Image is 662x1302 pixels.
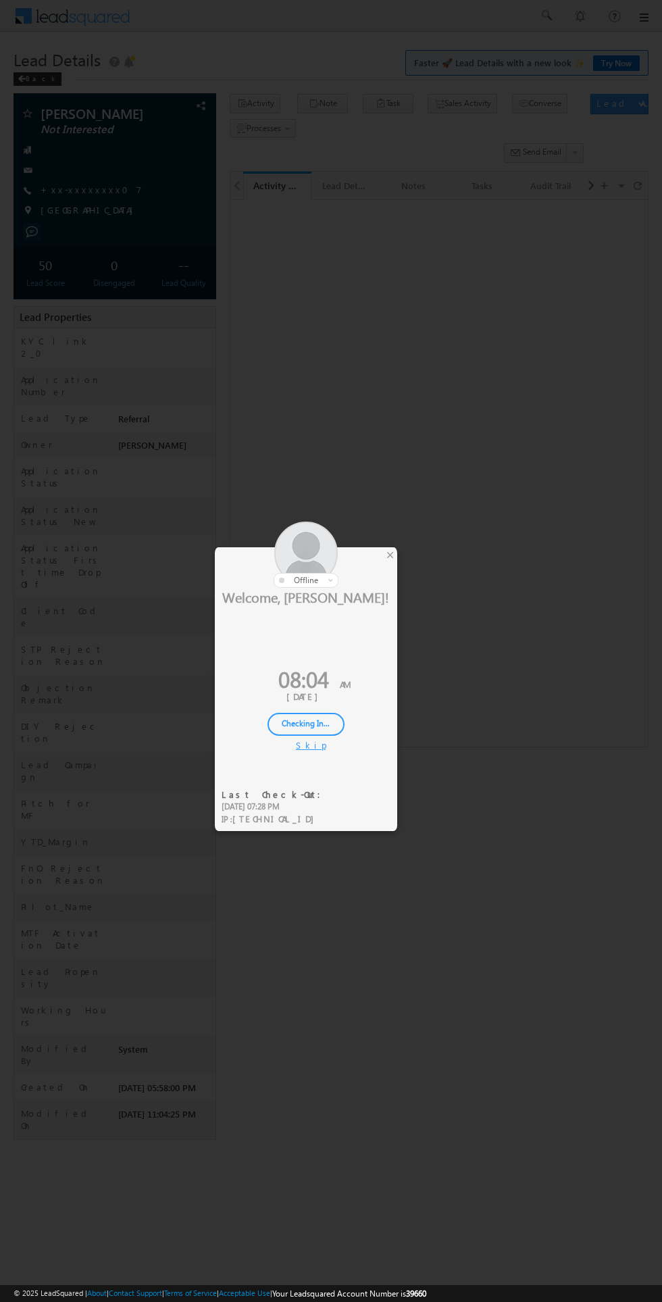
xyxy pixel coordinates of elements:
[222,788,329,801] div: Last Check-Out:
[219,1288,270,1297] a: Acceptable Use
[14,1287,426,1300] span: © 2025 LeadSquared | | | | |
[406,1288,426,1299] span: 39660
[268,713,345,736] div: Checking In...
[296,739,316,751] div: Skip
[222,813,329,826] div: IP :
[278,663,329,694] span: 08:04
[272,1288,426,1299] span: Your Leadsquared Account Number is
[225,691,387,703] div: [DATE]
[222,801,329,813] div: [DATE] 07:28 PM
[232,813,321,824] span: [TECHNICAL_ID]
[383,547,397,562] div: ×
[164,1288,217,1297] a: Terms of Service
[109,1288,162,1297] a: Contact Support
[294,575,318,585] span: offline
[87,1288,107,1297] a: About
[215,588,397,605] div: Welcome, [PERSON_NAME]!
[340,678,351,690] span: AM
